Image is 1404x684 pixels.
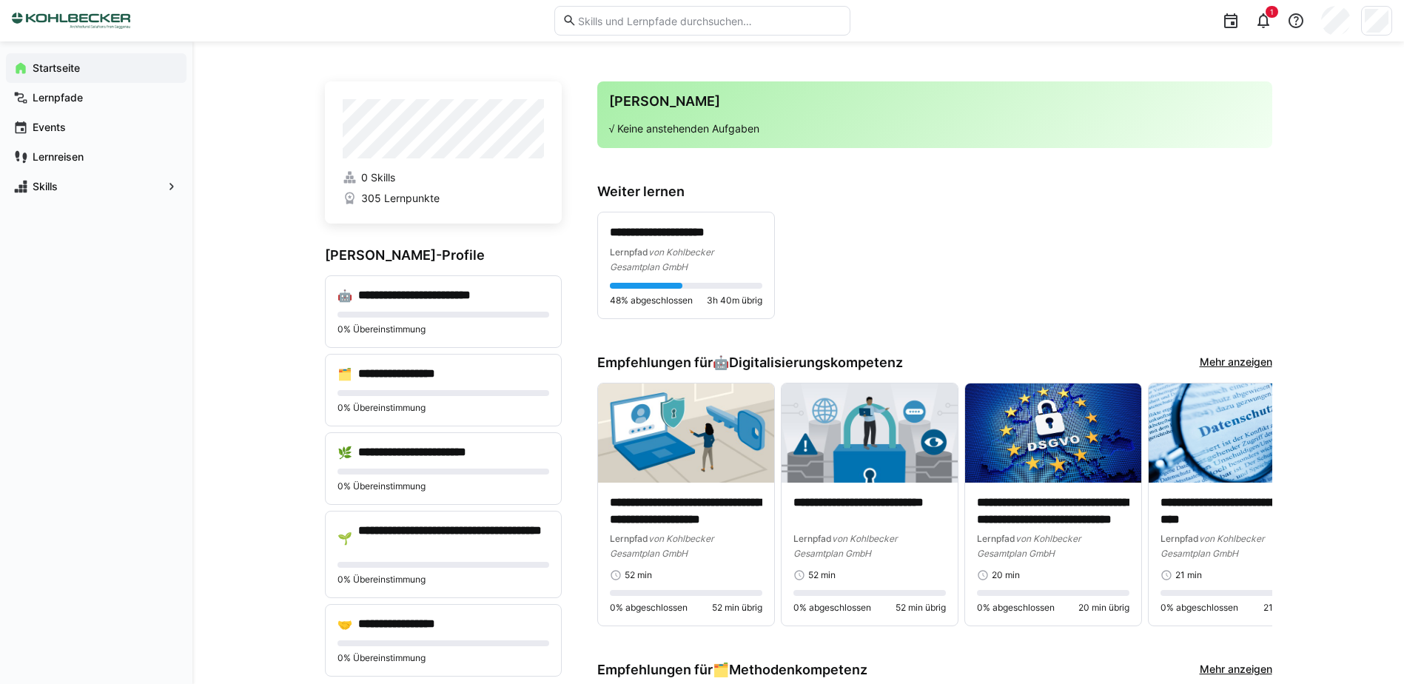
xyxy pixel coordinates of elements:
[337,323,549,335] p: 0% Übereinstimmung
[1161,533,1264,559] span: von Kohlbecker Gesamtplan GmbH
[610,602,688,614] span: 0% abgeschlossen
[625,569,652,581] span: 52 min
[729,662,867,678] span: Methodenkompetenz
[713,662,867,678] div: 🗂️
[597,662,867,678] h3: Empfehlungen für
[361,191,440,206] span: 305 Lernpunkte
[992,569,1020,581] span: 20 min
[337,402,549,414] p: 0% Übereinstimmung
[610,295,693,306] span: 48% abgeschlossen
[337,366,352,381] div: 🗂️
[337,574,549,586] p: 0% Übereinstimmung
[337,652,549,664] p: 0% Übereinstimmung
[343,170,544,185] a: 0 Skills
[713,355,903,371] div: 🤖
[896,602,946,614] span: 52 min übrig
[610,247,713,272] span: von Kohlbecker Gesamtplan GmbH
[598,383,774,483] img: image
[337,288,352,303] div: 🤖
[1200,662,1272,678] a: Mehr anzeigen
[793,533,832,544] span: Lernpfad
[977,533,1081,559] span: von Kohlbecker Gesamtplan GmbH
[325,247,562,264] h3: [PERSON_NAME]-Profile
[782,383,958,483] img: image
[729,355,903,371] span: Digitalisierungskompetenz
[1149,383,1325,483] img: image
[610,247,648,258] span: Lernpfad
[1270,7,1274,16] span: 1
[1078,602,1129,614] span: 20 min übrig
[1200,355,1272,371] a: Mehr anzeigen
[597,184,1272,200] h3: Weiter lernen
[337,480,549,492] p: 0% Übereinstimmung
[577,14,842,27] input: Skills und Lernpfade durchsuchen…
[977,602,1055,614] span: 0% abgeschlossen
[707,295,762,306] span: 3h 40m übrig
[1175,569,1202,581] span: 21 min
[609,93,1260,110] h3: [PERSON_NAME]
[977,533,1015,544] span: Lernpfad
[712,602,762,614] span: 52 min übrig
[337,617,352,631] div: 🤝
[965,383,1141,483] img: image
[793,533,897,559] span: von Kohlbecker Gesamtplan GmbH
[337,531,352,546] div: 🌱
[793,602,871,614] span: 0% abgeschlossen
[1161,602,1238,614] span: 0% abgeschlossen
[1161,533,1199,544] span: Lernpfad
[361,170,395,185] span: 0 Skills
[610,533,648,544] span: Lernpfad
[337,445,352,460] div: 🌿
[610,533,713,559] span: von Kohlbecker Gesamtplan GmbH
[597,355,903,371] h3: Empfehlungen für
[1263,602,1313,614] span: 21 min übrig
[808,569,836,581] span: 52 min
[609,121,1260,136] p: √ Keine anstehenden Aufgaben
